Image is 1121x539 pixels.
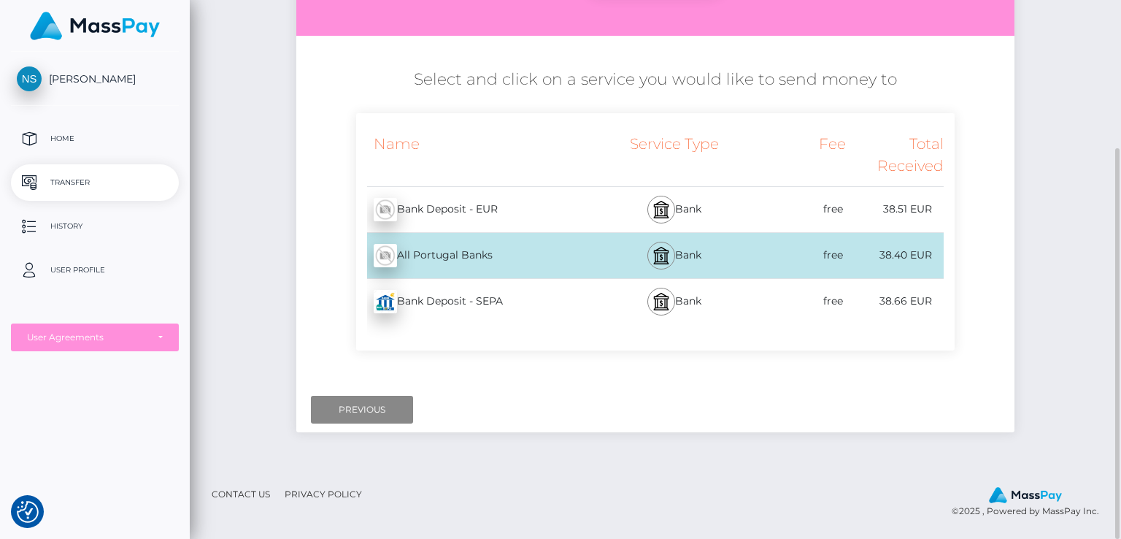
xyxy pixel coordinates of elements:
img: bank.svg [652,293,670,310]
img: wMhJQYtZFAryAAAAABJRU5ErkJggg== [374,198,397,221]
p: Home [17,128,173,150]
div: Bank Deposit - EUR [356,189,601,230]
div: Bank [601,279,747,324]
div: 38.66 EUR [846,285,944,318]
span: [PERSON_NAME] [11,72,179,85]
button: Consent Preferences [17,501,39,523]
input: Previous [311,396,413,424]
div: Bank Deposit - SEPA [356,281,601,322]
div: free [748,239,846,272]
img: MassPay [30,12,160,40]
img: bank.svg [652,201,670,218]
div: © 2025 , Powered by MassPay Inc. [952,486,1110,519]
a: Privacy Policy [279,483,368,505]
img: Revisit consent button [17,501,39,523]
div: Name [356,124,601,186]
div: 38.40 EUR [846,239,944,272]
div: 38.51 EUR [846,193,944,226]
p: History [17,215,173,237]
div: All Portugal Banks [356,235,601,276]
a: Home [11,121,179,157]
p: Transfer [17,172,173,194]
div: Fee [748,124,846,186]
div: User Agreements [27,332,147,343]
p: User Profile [17,259,173,281]
a: Transfer [11,164,179,201]
a: User Profile [11,252,179,288]
a: History [11,208,179,245]
h5: Select and click on a service you would like to send money to [307,69,1003,91]
div: free [748,285,846,318]
img: Z [374,290,397,313]
img: bank.svg [652,247,670,264]
img: wMhJQYtZFAryAAAAABJRU5ErkJggg== [374,244,397,267]
div: Bank [601,187,747,232]
button: User Agreements [11,324,179,351]
div: Service Type [601,124,747,186]
img: MassPay [989,487,1062,503]
div: Total Received [846,124,944,186]
div: free [748,193,846,226]
div: Bank [601,233,747,278]
a: Contact Us [206,483,276,505]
